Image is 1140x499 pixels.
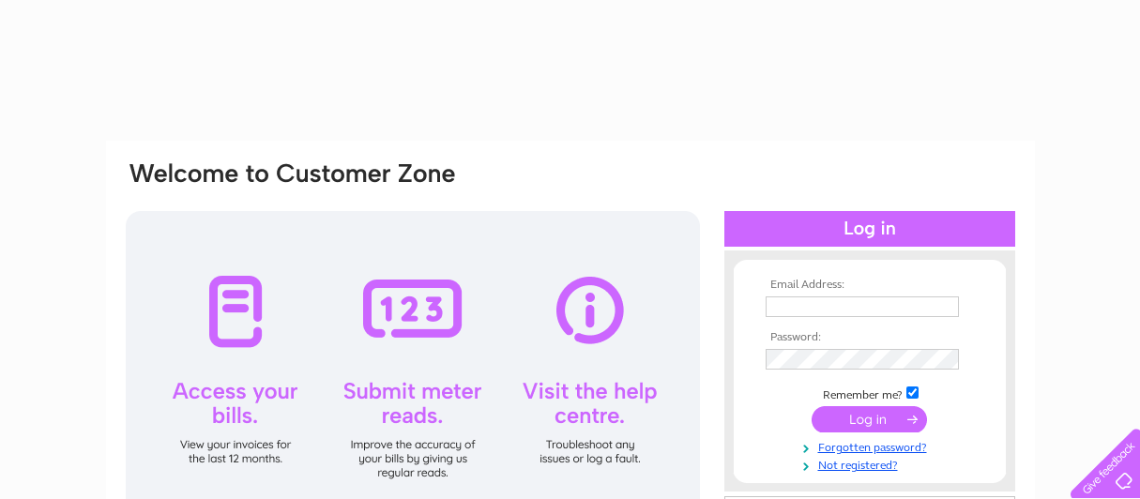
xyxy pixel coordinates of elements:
[761,279,979,292] th: Email Address:
[761,384,979,402] td: Remember me?
[766,437,979,455] a: Forgotten password?
[812,406,927,432] input: Submit
[761,331,979,344] th: Password:
[766,455,979,473] a: Not registered?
